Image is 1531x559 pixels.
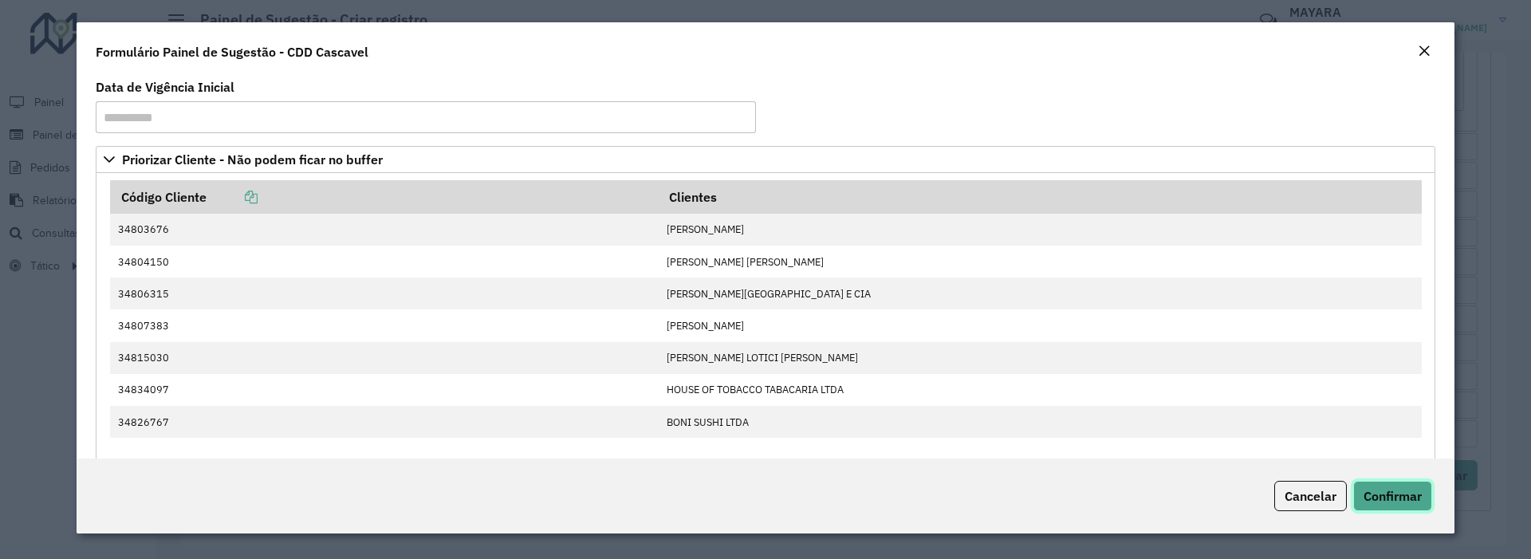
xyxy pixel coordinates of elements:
[110,246,659,278] td: 34804150
[1364,488,1422,504] span: Confirmar
[110,374,659,406] td: 34834097
[1413,41,1435,62] button: Close
[96,146,1435,173] a: Priorizar Cliente - Não podem ficar no buffer
[658,309,1421,341] td: [PERSON_NAME]
[110,214,659,246] td: 34803676
[658,214,1421,246] td: [PERSON_NAME]
[658,406,1421,438] td: BONI SUSHI LTDA
[1418,45,1431,57] em: Fechar
[96,77,234,96] label: Data de Vigência Inicial
[658,278,1421,309] td: [PERSON_NAME][GEOGRAPHIC_DATA] E CIA
[658,342,1421,374] td: [PERSON_NAME] LOTICI [PERSON_NAME]
[110,309,659,341] td: 34807383
[1274,481,1347,511] button: Cancelar
[110,342,659,374] td: 34815030
[658,180,1421,214] th: Clientes
[110,406,659,438] td: 34826767
[96,42,368,61] h4: Formulário Painel de Sugestão - CDD Cascavel
[658,246,1421,278] td: [PERSON_NAME] [PERSON_NAME]
[1285,488,1336,504] span: Cancelar
[110,180,659,214] th: Código Cliente
[207,189,258,205] a: Copiar
[1353,481,1432,511] button: Confirmar
[658,374,1421,406] td: HOUSE OF TOBACCO TABACARIA LTDA
[109,454,185,473] label: Observações
[122,153,383,166] span: Priorizar Cliente - Não podem ficar no buffer
[110,278,659,309] td: 34806315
